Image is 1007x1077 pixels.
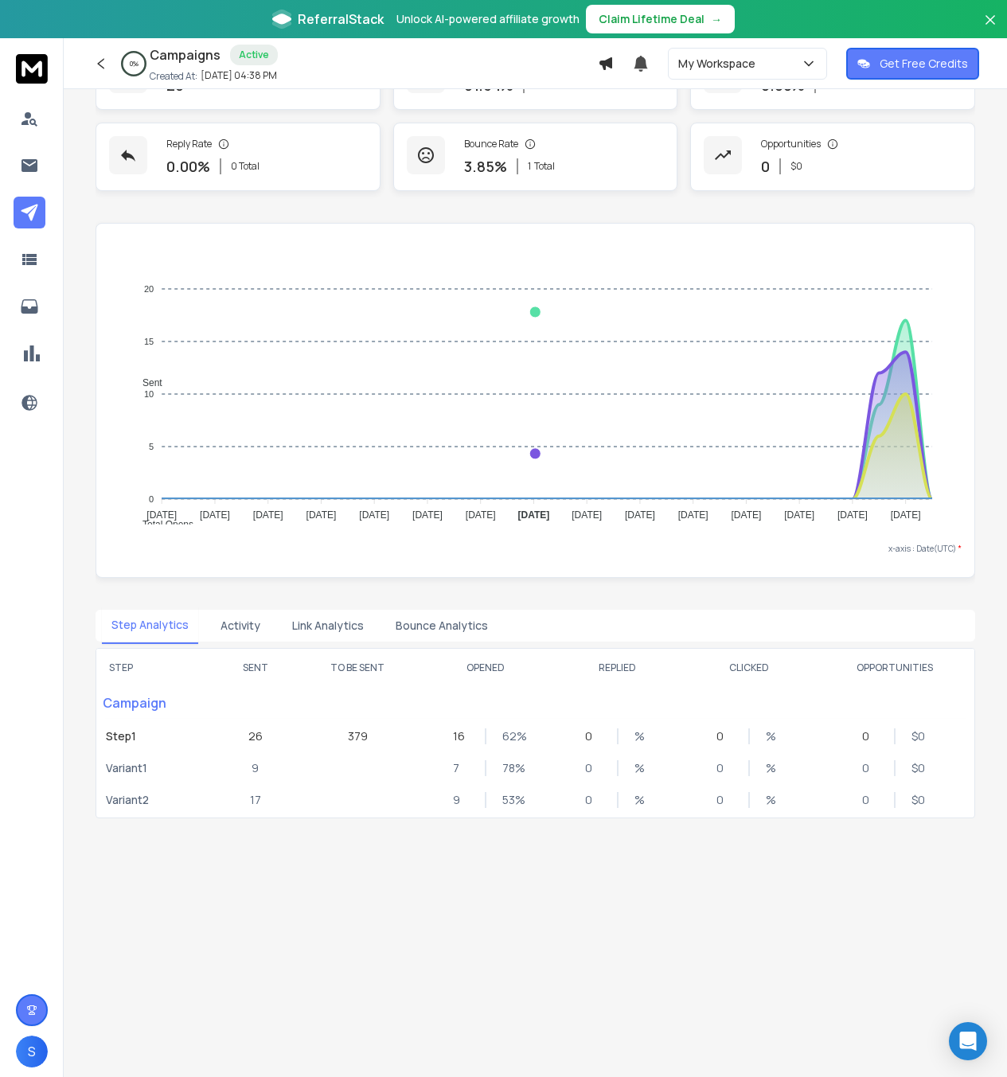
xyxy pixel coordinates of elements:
[766,728,782,744] p: %
[862,760,878,776] p: 0
[150,70,197,83] p: Created At:
[96,687,216,719] p: Campaign
[464,138,518,150] p: Bounce Rate
[131,377,162,388] span: Sent
[412,509,443,521] tspan: [DATE]
[528,160,531,173] span: 1
[16,1036,48,1067] button: S
[149,442,154,451] tspan: 5
[980,10,1001,48] button: Close banner
[815,649,974,687] th: OPPORTUNITIES
[253,509,283,521] tspan: [DATE]
[96,123,381,191] a: Reply Rate0.00%0 Total
[230,45,278,65] div: Active
[732,509,762,521] tspan: [DATE]
[144,389,154,399] tspan: 10
[464,155,507,178] p: 3.85 %
[453,760,469,776] p: 7
[716,792,732,808] p: 0
[790,160,802,173] p: $ 0
[766,760,782,776] p: %
[466,509,496,521] tspan: [DATE]
[634,760,650,776] p: %
[109,543,962,555] p: x-axis : Date(UTC)
[949,1022,987,1060] div: Open Intercom Messenger
[250,792,261,808] p: 17
[131,519,193,530] span: Total Opens
[891,509,921,521] tspan: [DATE]
[862,728,878,744] p: 0
[761,138,821,150] p: Opportunities
[231,160,260,173] p: 0 Total
[348,728,368,744] p: 379
[880,56,968,72] p: Get Free Credits
[911,728,927,744] p: $ 0
[846,48,979,80] button: Get Free Credits
[306,509,336,521] tspan: [DATE]
[102,607,198,644] button: Step Analytics
[716,728,732,744] p: 0
[283,608,373,643] button: Link Analytics
[106,760,206,776] p: Variant 1
[911,760,927,776] p: $ 0
[502,760,518,776] p: 78 %
[386,608,498,643] button: Bounce Analytics
[420,649,552,687] th: OPENED
[552,649,684,687] th: REPLIED
[678,509,708,521] tspan: [DATE]
[761,155,770,178] p: 0
[211,608,270,643] button: Activity
[634,728,650,744] p: %
[201,69,277,82] p: [DATE] 04:38 PM
[216,649,295,687] th: SENT
[585,728,601,744] p: 0
[298,10,384,29] span: ReferralStack
[766,792,782,808] p: %
[146,509,177,521] tspan: [DATE]
[166,155,210,178] p: 0.00 %
[144,337,154,346] tspan: 15
[716,760,732,776] p: 0
[678,56,762,72] p: My Workspace
[106,728,206,744] p: Step 1
[144,284,154,294] tspan: 20
[690,123,975,191] a: Opportunities0$0
[784,509,814,521] tspan: [DATE]
[625,509,655,521] tspan: [DATE]
[502,792,518,808] p: 53 %
[572,509,602,521] tspan: [DATE]
[252,760,259,776] p: 9
[911,792,927,808] p: $ 0
[502,728,518,744] p: 62 %
[837,509,868,521] tspan: [DATE]
[295,649,420,687] th: TO BE SENT
[248,728,263,744] p: 26
[453,728,469,744] p: 16
[359,509,389,521] tspan: [DATE]
[130,59,139,68] p: 0 %
[166,138,212,150] p: Reply Rate
[518,509,550,521] tspan: [DATE]
[106,792,206,808] p: Variant 2
[586,5,735,33] button: Claim Lifetime Deal→
[585,792,601,808] p: 0
[585,760,601,776] p: 0
[150,45,221,64] h1: Campaigns
[711,11,722,27] span: →
[149,494,154,504] tspan: 0
[200,509,230,521] tspan: [DATE]
[396,11,580,27] p: Unlock AI-powered affiliate growth
[683,649,815,687] th: CLICKED
[534,160,555,173] span: Total
[453,792,469,808] p: 9
[862,792,878,808] p: 0
[393,123,678,191] a: Bounce Rate3.85%1Total
[634,792,650,808] p: %
[96,649,216,687] th: STEP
